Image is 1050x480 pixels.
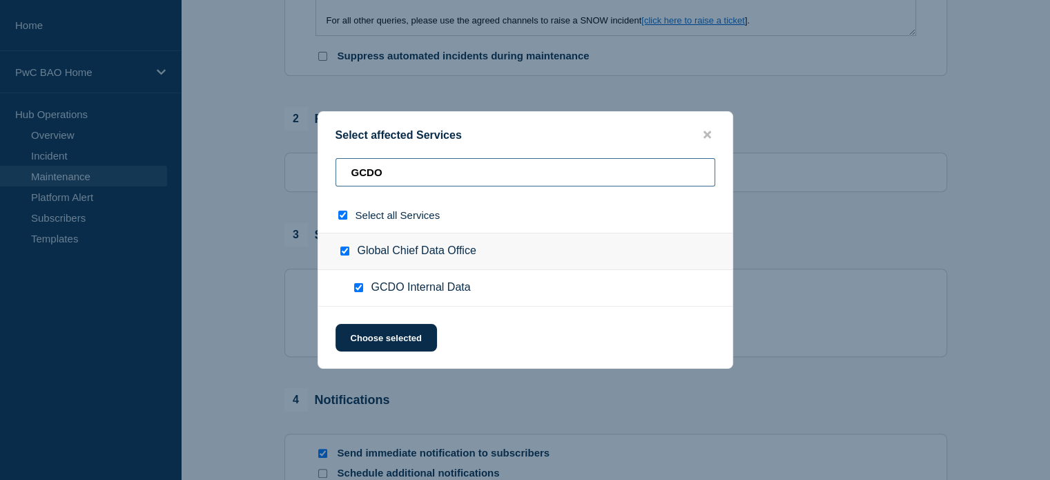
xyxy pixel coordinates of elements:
[699,128,715,142] button: close button
[371,281,471,295] span: GCDO Internal Data
[354,283,363,292] input: GCDO Internal Data checkbox
[338,211,347,220] input: select all checkbox
[336,158,715,186] input: Search
[318,128,732,142] div: Select affected Services
[318,233,732,270] div: Global Chief Data Office
[340,247,349,256] input: Global Chief Data Office checkbox
[356,209,440,221] span: Select all Services
[336,324,437,352] button: Choose selected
